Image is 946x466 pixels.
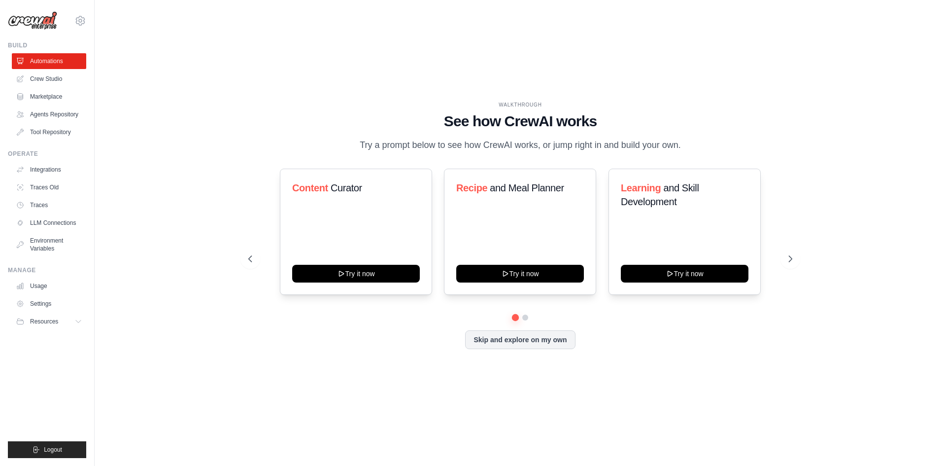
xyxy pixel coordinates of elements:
a: Traces Old [12,179,86,195]
a: Settings [12,296,86,312]
button: Resources [12,314,86,329]
button: Logout [8,441,86,458]
a: Integrations [12,162,86,178]
span: and Meal Planner [490,182,564,193]
span: Curator [331,182,362,193]
a: Usage [12,278,86,294]
p: Try a prompt below to see how CrewAI works, or jump right in and build your own. [355,138,686,152]
span: Recipe [456,182,487,193]
a: Crew Studio [12,71,86,87]
span: and Skill Development [621,182,699,207]
span: Resources [30,318,58,325]
button: Try it now [292,265,420,283]
div: Build [8,41,86,49]
button: Skip and explore on my own [465,330,575,349]
span: Learning [621,182,661,193]
a: LLM Connections [12,215,86,231]
a: Marketplace [12,89,86,105]
img: Logo [8,11,57,30]
span: Content [292,182,328,193]
a: Automations [12,53,86,69]
div: WALKTHROUGH [248,101,792,108]
div: Manage [8,266,86,274]
span: Logout [44,446,62,454]
h1: See how CrewAI works [248,112,792,130]
a: Traces [12,197,86,213]
a: Tool Repository [12,124,86,140]
a: Agents Repository [12,107,86,122]
a: Environment Variables [12,233,86,256]
button: Try it now [456,265,584,283]
div: Operate [8,150,86,158]
button: Try it now [621,265,748,283]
